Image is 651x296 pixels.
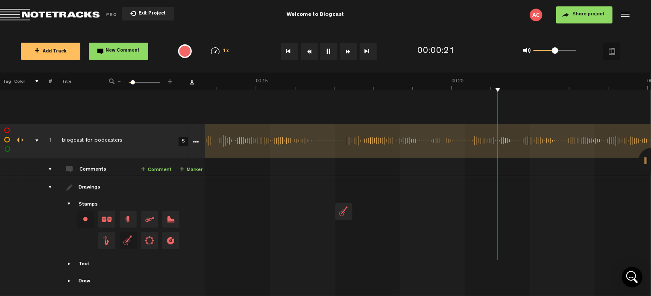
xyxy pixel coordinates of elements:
[190,80,194,84] a: Download comments
[179,166,184,173] span: +
[603,43,620,60] button: Video options
[26,124,39,158] td: comments, stamps & drawings
[106,49,140,53] span: New Comment
[141,211,158,228] span: Drag and drop a stamp
[211,47,220,54] img: speedometer.svg
[136,12,166,16] span: Exit Project
[210,4,420,26] div: Welcome to Blogcast
[39,158,52,176] td: comments
[27,136,40,145] div: comments, stamps & drawings
[13,124,26,158] td: Change the color of the waveform
[204,47,236,55] div: 1x
[66,201,73,208] span: Showcase stamps
[13,73,26,90] th: Color
[360,43,377,60] button: Go to end
[301,43,318,60] button: Rewind
[417,45,455,58] div: 00:00:21
[622,267,642,287] div: Open Intercom Messenger
[40,183,53,192] div: drawings
[179,137,188,146] a: S
[89,43,148,60] button: New Comment
[14,136,27,144] div: Change the color of the waveform
[52,124,163,158] td: Click to edit the title blogcast-for-podcasters
[167,78,173,83] span: +
[79,201,98,209] div: Stamps
[223,49,229,54] span: 1x
[40,165,53,174] div: comments
[116,78,123,83] span: -
[281,43,298,60] button: Go to beginning
[98,211,115,228] span: Drag and drop a stamp
[79,166,108,174] div: Comments
[35,48,39,55] span: +
[141,165,172,175] a: Comment
[120,211,137,228] span: Drag and drop a stamp
[21,43,80,60] button: +Add Track
[79,261,89,268] div: Text
[77,211,94,228] div: Change stamp color.To change the color of an existing stamp, select the stamp on the right and th...
[556,6,613,23] button: Share project
[192,137,200,145] a: More
[122,7,174,20] button: Exit Project
[39,73,52,90] th: #
[40,137,53,145] div: Click to change the order number
[178,44,192,58] div: {{ tooltip_message }}
[572,12,604,17] span: Share project
[52,73,98,90] th: Title
[162,232,179,249] span: Drag and drop a stamp
[141,166,145,173] span: +
[120,232,137,249] span: Drag and drop a stamp
[62,137,173,145] div: Click to edit the title
[141,232,158,249] span: Drag and drop a stamp
[530,9,542,21] img: letters
[79,278,90,285] div: Draw
[179,165,202,175] a: Marker
[340,43,357,60] button: Fast Forward
[39,124,52,158] td: Click to change the order number 1
[66,278,73,284] span: Showcase draw menu
[162,211,179,228] span: Drag and drop a stamp
[287,4,344,26] div: Welcome to Blogcast
[79,184,102,192] div: Drawings
[98,232,115,249] span: Drag and drop a stamp
[66,261,73,267] span: Showcase text
[35,49,67,54] span: Add Track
